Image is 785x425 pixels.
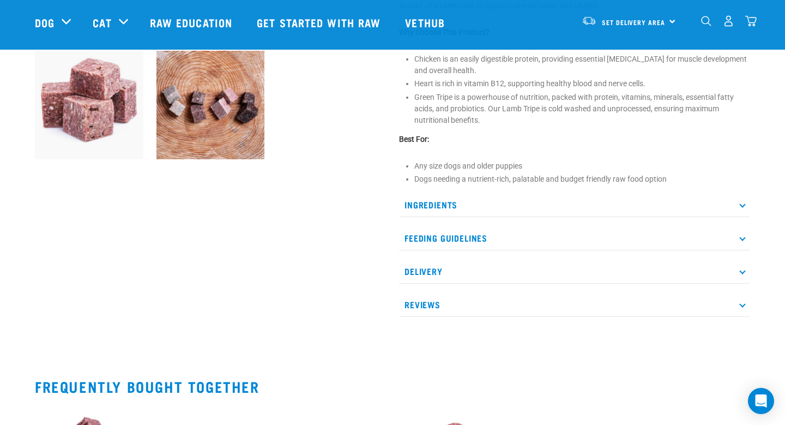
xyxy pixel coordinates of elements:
[246,1,394,44] a: Get started with Raw
[394,1,458,44] a: Vethub
[701,16,711,26] img: home-icon-1@2x.png
[414,92,750,126] li: Green Tripe is a powerhouse of nutrition, packed with protein, vitamins, minerals, essential fatt...
[399,292,750,317] p: Reviews
[414,160,750,172] li: Any size dogs and older puppies
[93,14,111,31] a: Cat
[414,173,750,185] li: Dogs needing a nutrient-rich, palatable and budget friendly raw food option
[139,1,246,44] a: Raw Education
[723,15,734,27] img: user.png
[582,16,596,26] img: van-moving.png
[156,51,265,159] img: SM Duck Heart Possum HT LS
[399,226,750,250] p: Feeding Guidelines
[399,135,429,143] strong: Best For:
[399,193,750,217] p: Ingredients
[414,78,750,89] li: Heart is rich in vitamin B12, supporting healthy blood and nerve cells.
[602,20,665,24] span: Set Delivery Area
[414,53,750,76] li: Chicken is an easily digestible protein, providing essential [MEDICAL_DATA] for muscle developmen...
[745,15,757,27] img: home-icon@2x.png
[399,259,750,284] p: Delivery
[35,378,750,395] h2: Frequently bought together
[35,14,55,31] a: Dog
[748,388,774,414] div: Open Intercom Messenger
[35,51,143,159] img: 1062 Chicken Heart Tripe Mix 01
